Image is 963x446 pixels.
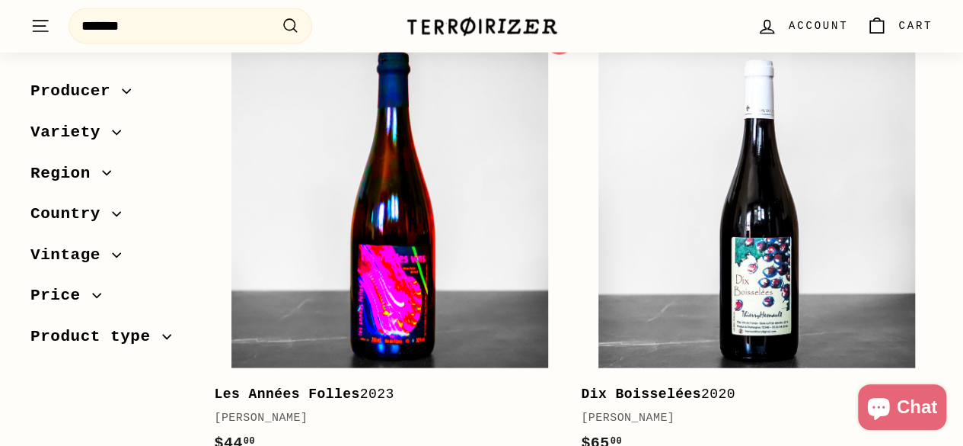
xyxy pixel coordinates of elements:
[30,79,122,104] span: Producer
[214,387,359,402] b: Les Années Folles
[30,242,112,268] span: Vintage
[789,18,848,34] span: Account
[30,201,112,227] span: Country
[581,383,917,406] div: 2020
[30,197,190,239] button: Country
[581,387,701,402] b: Dix Boisselées
[214,383,550,406] div: 2023
[748,4,857,49] a: Account
[30,156,190,197] button: Region
[30,324,162,350] span: Product type
[898,18,933,34] span: Cart
[857,4,942,49] a: Cart
[30,116,190,157] button: Variety
[30,283,92,309] span: Price
[214,409,550,428] div: [PERSON_NAME]
[30,75,190,116] button: Producer
[30,160,102,186] span: Region
[30,120,112,146] span: Variety
[581,409,917,428] div: [PERSON_NAME]
[30,279,190,320] button: Price
[853,384,951,434] inbox-online-store-chat: Shopify online store chat
[30,238,190,279] button: Vintage
[30,320,190,361] button: Product type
